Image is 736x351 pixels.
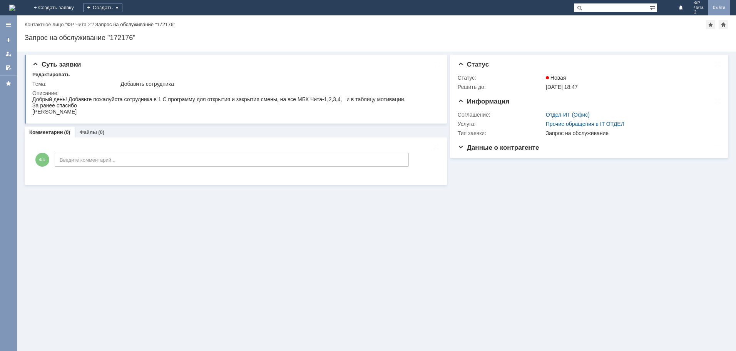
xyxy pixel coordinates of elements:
div: (0) [98,129,104,135]
div: / [25,22,95,27]
a: Отдел-ИТ (Офис) [546,112,590,118]
a: Комментарии [29,129,63,135]
div: Запрос на обслуживание "172176" [95,22,176,27]
div: Решить до: [458,84,544,90]
span: Суть заявки [32,61,81,68]
a: Прочие обращения в IT ОТДЕЛ [546,121,624,127]
a: Контактное лицо "ФР Чита 2" [25,22,92,27]
span: Новая [546,75,566,81]
span: Расширенный поиск [649,3,657,11]
a: Мои согласования [2,62,15,74]
div: Запрос на обслуживание [546,130,716,136]
div: Добавить сотрудника [120,81,435,87]
div: На всю страницу [714,61,721,67]
span: Информация [458,98,509,105]
div: Услуга: [458,121,544,127]
span: ФР [694,1,704,5]
div: Добавить в избранное [706,20,715,29]
a: Файлы [79,129,97,135]
span: [DATE] 18:47 [546,84,578,90]
span: Чита [694,5,704,10]
a: Мои заявки [2,48,15,60]
a: Создать заявку [2,34,15,46]
img: logo [9,5,15,11]
div: (0) [64,129,70,135]
div: На всю страницу [714,98,721,104]
div: На всю страницу [435,61,441,67]
div: Сделать домашней страницей [719,20,728,29]
div: Запрос на обслуживание "172176" [25,34,728,42]
div: На всю страницу [433,144,439,150]
div: Создать [83,3,122,12]
span: Статус [458,61,489,68]
div: Статус: [458,75,544,81]
div: Описание: [32,90,437,96]
span: 2 [694,10,704,15]
span: ФЧ [35,153,49,167]
div: Редактировать [32,72,70,78]
span: Данные о контрагенте [458,144,539,151]
div: Тема: [32,81,119,87]
div: Соглашение: [458,112,544,118]
div: Тип заявки: [458,130,544,136]
a: Перейти на домашнюю страницу [9,5,15,11]
div: На всю страницу [714,144,721,150]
